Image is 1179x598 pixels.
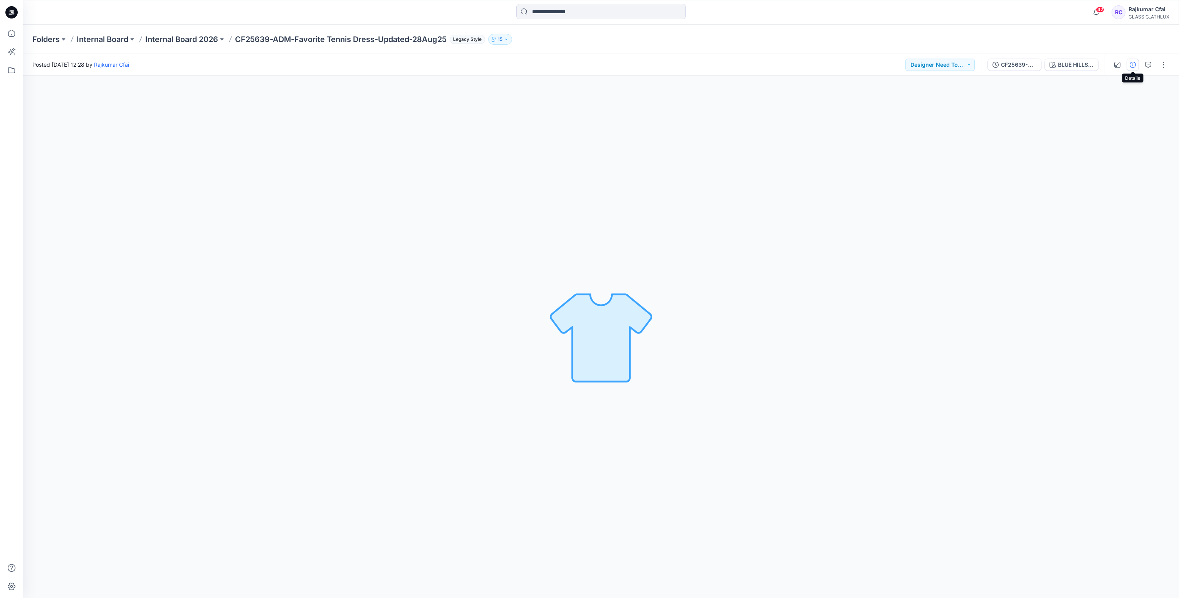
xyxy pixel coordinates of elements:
[1112,5,1125,19] div: RC
[1096,7,1104,13] span: 42
[1127,59,1139,71] button: Details
[1129,5,1169,14] div: Rajkumar Cfai
[32,34,60,45] a: Folders
[77,34,128,45] a: Internal Board
[1001,61,1036,69] div: CF25639-ADM-Favorite Tennis Dress-Updated-28Aug25
[1058,61,1093,69] div: BLUE HILLS HEATHER 1
[94,61,129,68] a: Rajkumar Cfai
[1129,14,1169,20] div: CLASSIC_ATHLUX
[450,35,485,44] span: Legacy Style
[447,34,485,45] button: Legacy Style
[1045,59,1098,71] button: BLUE HILLS HEATHER 1
[988,59,1041,71] button: CF25639-ADM-Favorite Tennis Dress-Updated-28Aug25
[488,34,512,45] button: 15
[498,35,502,44] p: 15
[547,283,655,391] img: No Outline
[145,34,218,45] a: Internal Board 2026
[32,61,129,69] span: Posted [DATE] 12:28 by
[235,34,447,45] p: CF25639-ADM-Favorite Tennis Dress-Updated-28Aug25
